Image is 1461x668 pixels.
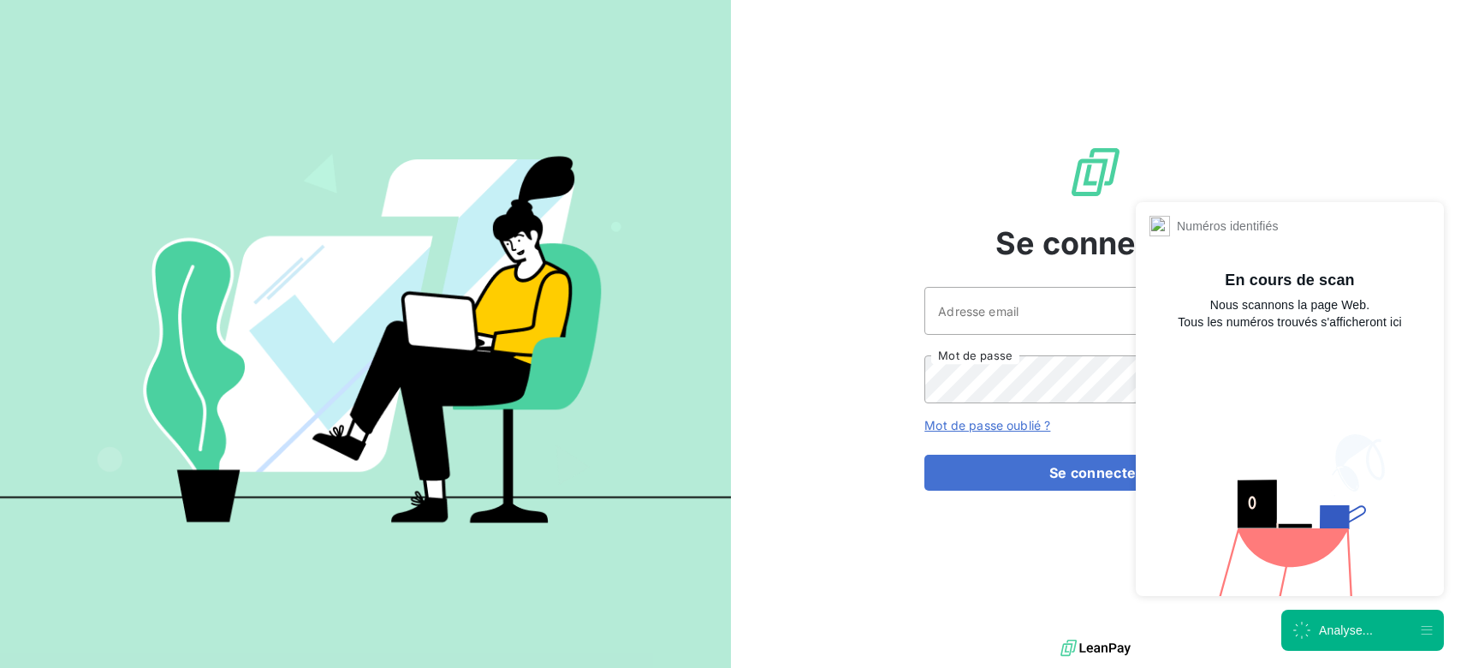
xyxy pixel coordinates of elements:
[924,418,1050,432] a: Mot de passe oublié ?
[1068,145,1123,200] img: Logo LeanPay
[924,287,1267,335] input: placeholder
[1060,635,1131,661] img: logo
[995,220,1196,266] span: Se connecter
[924,455,1267,491] button: Se connecter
